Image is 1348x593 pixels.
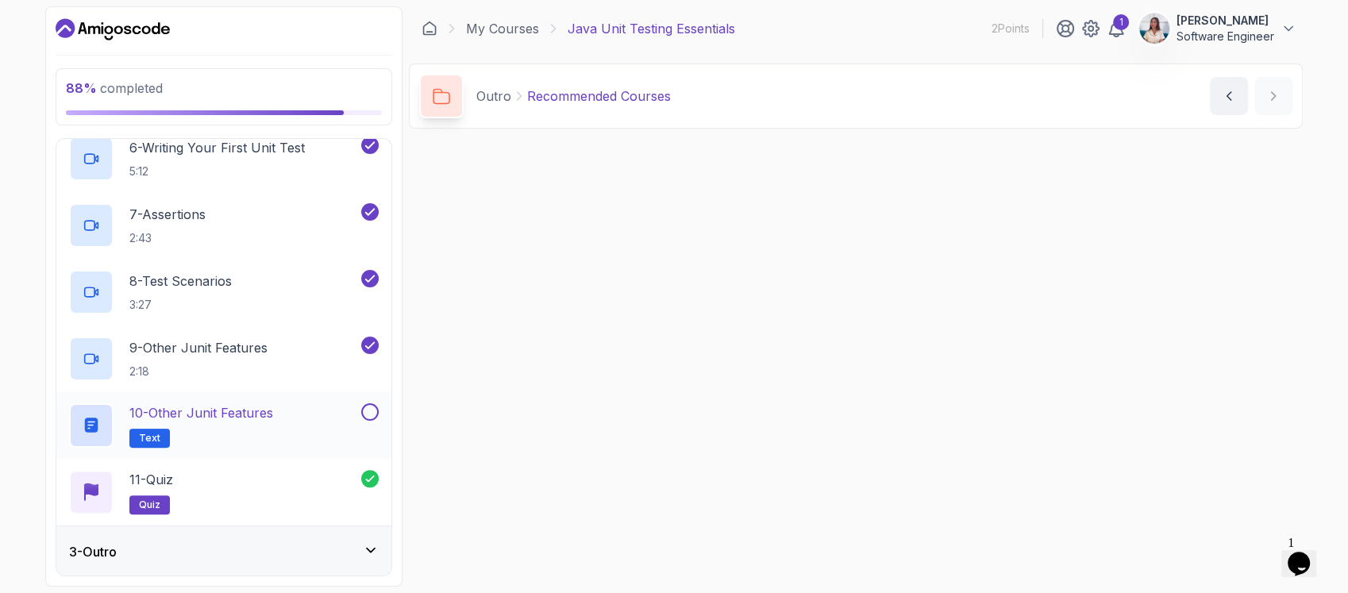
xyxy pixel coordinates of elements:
[1254,77,1292,115] button: next content
[992,21,1030,37] p: 2 Points
[527,87,671,106] p: Recommended Courses
[1210,77,1248,115] button: previous content
[129,164,305,179] p: 5:12
[139,499,160,511] span: quiz
[1177,13,1274,29] p: [PERSON_NAME]
[69,403,379,448] button: 10-Other Junit FeaturesText
[476,87,511,106] p: Outro
[1138,13,1296,44] button: user profile image[PERSON_NAME]Software Engineer
[422,21,437,37] a: Dashboard
[1281,529,1332,577] iframe: chat widget
[69,203,379,248] button: 7-Assertions2:43
[129,230,206,246] p: 2:43
[129,403,273,422] p: 10 - Other Junit Features
[66,80,163,96] span: completed
[69,270,379,314] button: 8-Test Scenarios3:27
[129,271,232,291] p: 8 - Test Scenarios
[1113,14,1129,30] div: 1
[568,19,735,38] p: Java Unit Testing Essentials
[1139,13,1169,44] img: user profile image
[69,542,117,561] h3: 3 - Outro
[1177,29,1274,44] p: Software Engineer
[66,80,97,96] span: 88 %
[56,17,170,42] a: Dashboard
[1107,19,1126,38] a: 1
[129,297,232,313] p: 3:27
[129,205,206,224] p: 7 - Assertions
[69,470,379,514] button: 11-Quizquiz
[129,470,173,489] p: 11 - Quiz
[56,526,391,577] button: 3-Outro
[69,337,379,381] button: 9-Other Junit Features2:18
[466,19,539,38] a: My Courses
[139,432,160,445] span: Text
[69,137,379,181] button: 6-Writing Your First Unit Test5:12
[129,338,268,357] p: 9 - Other Junit Features
[129,138,305,157] p: 6 - Writing Your First Unit Test
[129,364,268,379] p: 2:18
